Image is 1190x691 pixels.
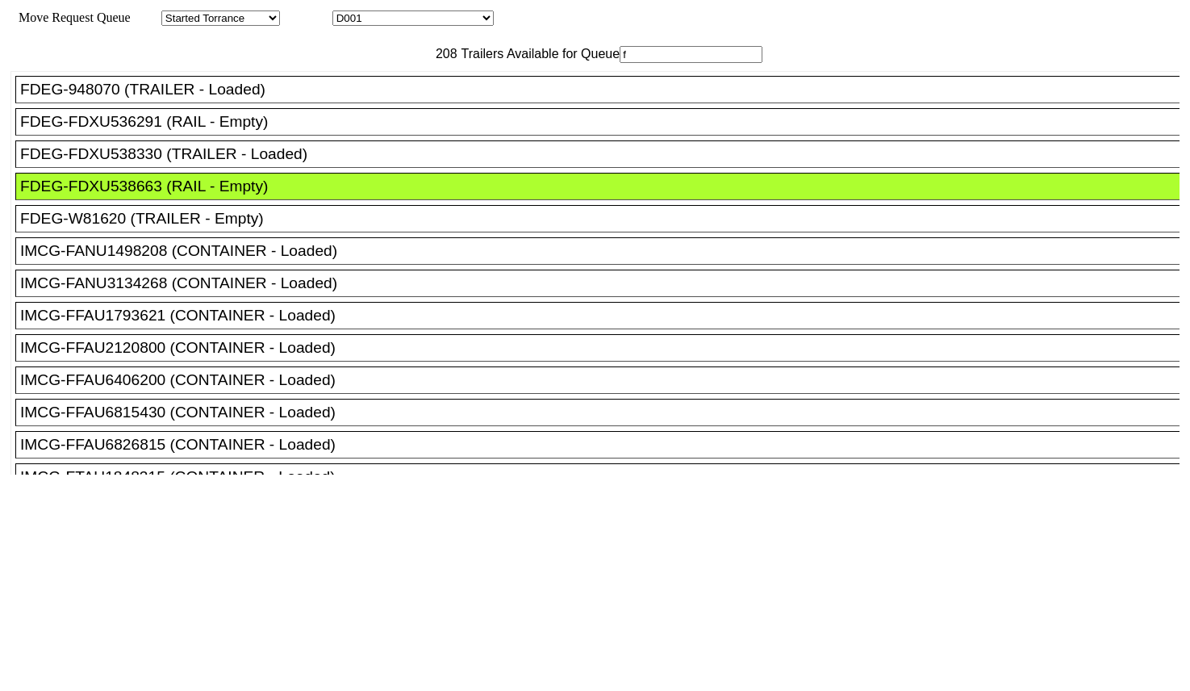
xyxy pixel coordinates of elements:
div: IMCG-FFAU6406200 (CONTAINER - Loaded) [20,371,1189,389]
div: IMCG-FTAU1848315 (CONTAINER - Loaded) [20,468,1189,486]
div: IMCG-FFAU1793621 (CONTAINER - Loaded) [20,307,1189,325]
span: Location [283,10,329,24]
div: FDEG-FDXU536291 (RAIL - Empty) [20,113,1189,131]
div: IMCG-FFAU2120800 (CONTAINER - Loaded) [20,339,1189,357]
div: IMCG-FFAU6826815 (CONTAINER - Loaded) [20,436,1189,454]
span: Trailers Available for Queue [457,47,620,61]
div: FDEG-FDXU538663 (RAIL - Empty) [20,178,1189,195]
div: IMCG-FFAU6815430 (CONTAINER - Loaded) [20,404,1189,421]
div: FDEG-FDXU538330 (TRAILER - Loaded) [20,145,1189,163]
div: FDEG-W81620 (TRAILER - Empty) [20,210,1189,228]
div: FDEG-948070 (TRAILER - Loaded) [20,81,1189,98]
span: 208 [428,47,457,61]
input: Filter Available Trailers [620,46,762,63]
div: IMCG-FANU1498208 (CONTAINER - Loaded) [20,242,1189,260]
div: IMCG-FANU3134268 (CONTAINER - Loaded) [20,274,1189,292]
span: Move Request Queue [10,10,131,24]
span: Area [133,10,158,24]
